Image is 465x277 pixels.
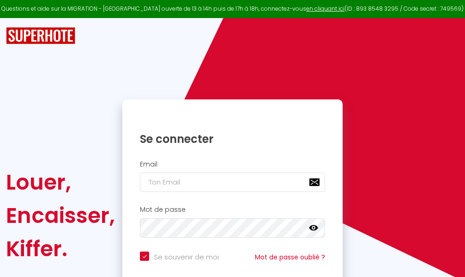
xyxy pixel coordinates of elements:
div: Encaisser, [6,199,115,232]
h2: Email [140,160,325,168]
a: Mot de passe oublié ? [255,252,325,262]
div: Louer, [6,166,115,199]
input: Ton Email [140,172,325,192]
div: Kiffer. [6,232,115,265]
h1: Se connecter [140,132,325,146]
img: SuperHote logo [6,27,75,44]
a: en cliquant ici [306,5,344,12]
h2: Mot de passe [140,206,325,214]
